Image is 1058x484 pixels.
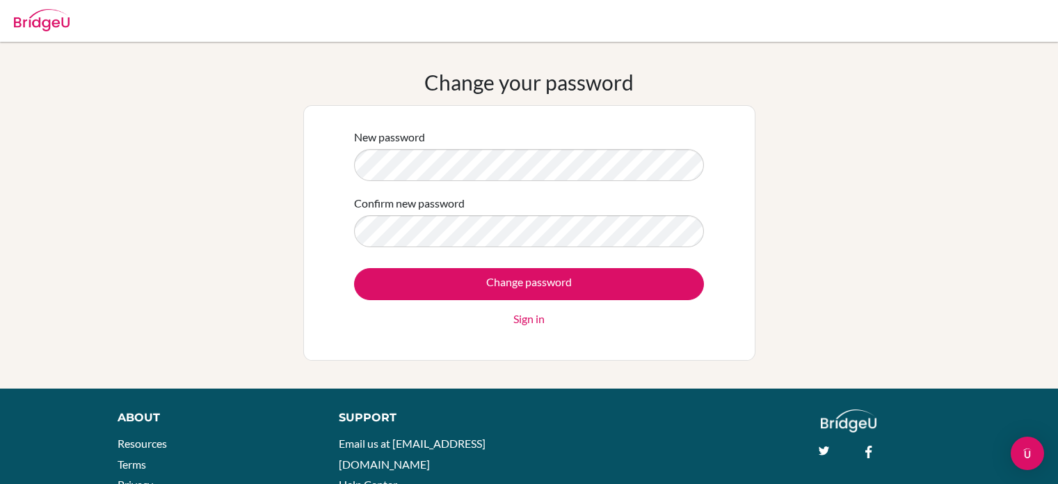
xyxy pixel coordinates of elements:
[118,409,307,426] div: About
[14,9,70,31] img: Bridge-U
[339,409,514,426] div: Support
[513,311,545,327] a: Sign in
[354,268,704,300] input: Change password
[354,195,465,212] label: Confirm new password
[118,437,167,450] a: Resources
[424,70,634,95] h1: Change your password
[821,409,877,432] img: logo_white@2x-f4f0deed5e89b7ecb1c2cc34c3e3d731f90f0f143d5ea2071677605dd97b5244.png
[1011,437,1044,470] div: Open Intercom Messenger
[354,129,425,146] label: New password
[118,458,146,471] a: Terms
[339,437,486,471] a: Email us at [EMAIL_ADDRESS][DOMAIN_NAME]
